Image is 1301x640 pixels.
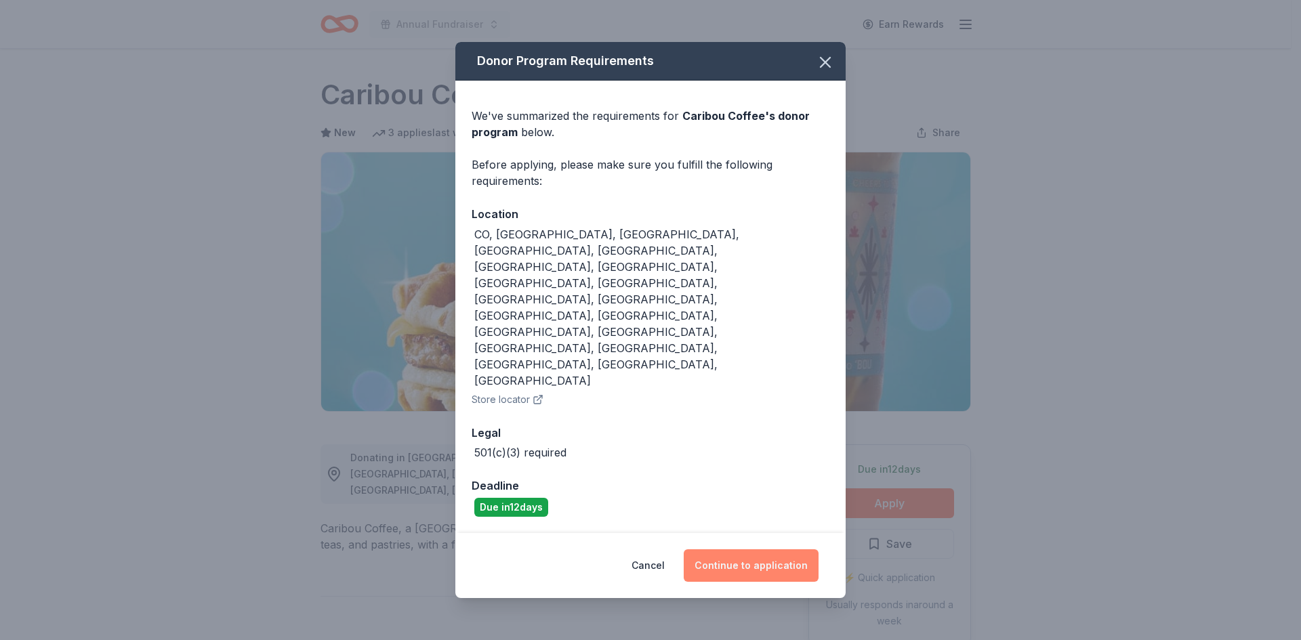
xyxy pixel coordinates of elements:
[474,226,829,389] div: CO, [GEOGRAPHIC_DATA], [GEOGRAPHIC_DATA], [GEOGRAPHIC_DATA], [GEOGRAPHIC_DATA], [GEOGRAPHIC_DATA]...
[455,42,846,81] div: Donor Program Requirements
[474,498,548,517] div: Due in 12 days
[472,391,543,408] button: Store locator
[472,424,829,442] div: Legal
[474,444,566,461] div: 501(c)(3) required
[472,477,829,494] div: Deadline
[684,549,819,582] button: Continue to application
[472,108,829,140] div: We've summarized the requirements for below.
[632,549,665,582] button: Cancel
[472,205,829,223] div: Location
[472,156,829,189] div: Before applying, please make sure you fulfill the following requirements:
